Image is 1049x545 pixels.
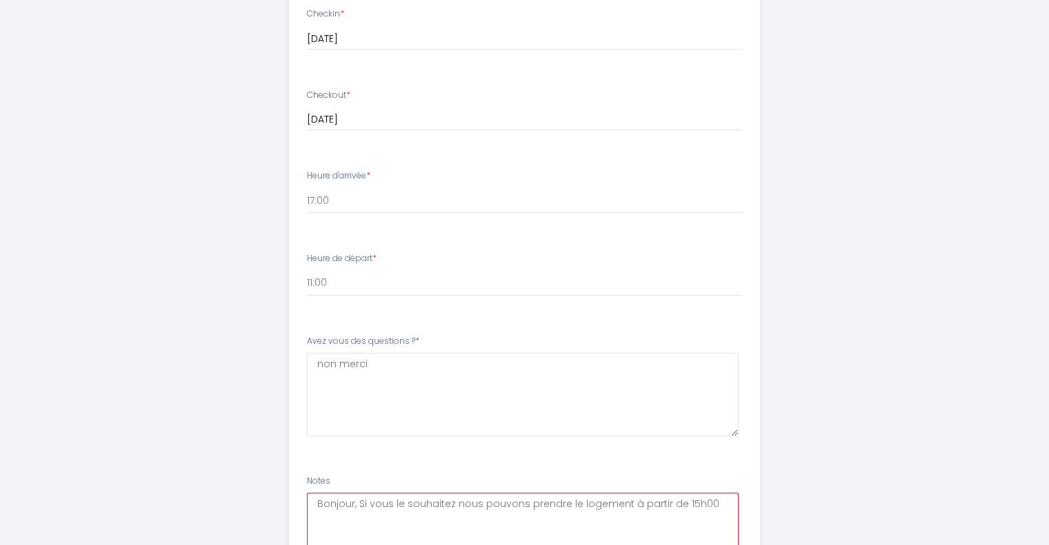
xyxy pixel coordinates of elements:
[307,335,419,348] label: Avez vous des questions ?
[307,252,377,265] label: Heure de départ
[307,169,370,183] label: Heure d'arrivée
[307,8,344,21] label: Checkin
[307,89,350,102] label: Checkout
[307,475,330,488] label: Notes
